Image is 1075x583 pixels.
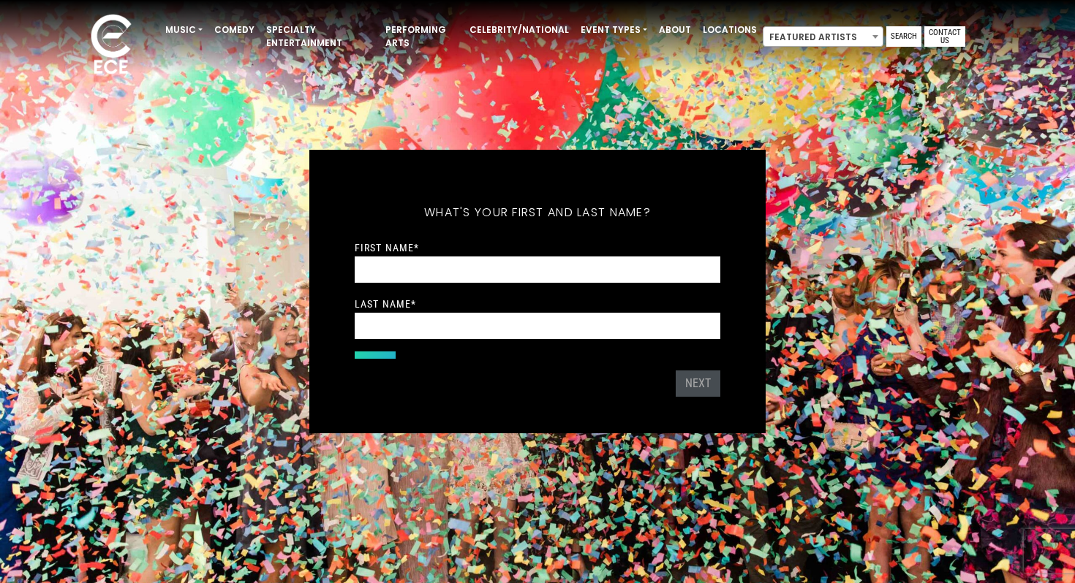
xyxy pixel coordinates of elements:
[924,26,965,47] a: Contact Us
[355,186,720,239] h5: What's your first and last name?
[355,297,416,310] label: Last Name
[763,26,883,47] span: Featured Artists
[260,18,380,56] a: Specialty Entertainment
[653,18,697,42] a: About
[697,18,763,42] a: Locations
[159,18,208,42] a: Music
[886,26,921,47] a: Search
[75,10,148,81] img: ece_new_logo_whitev2-1.png
[763,27,883,47] span: Featured Artists
[208,18,260,42] a: Comedy
[464,18,575,42] a: Celebrity/National
[380,18,464,56] a: Performing Arts
[575,18,653,42] a: Event Types
[355,241,419,254] label: First Name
